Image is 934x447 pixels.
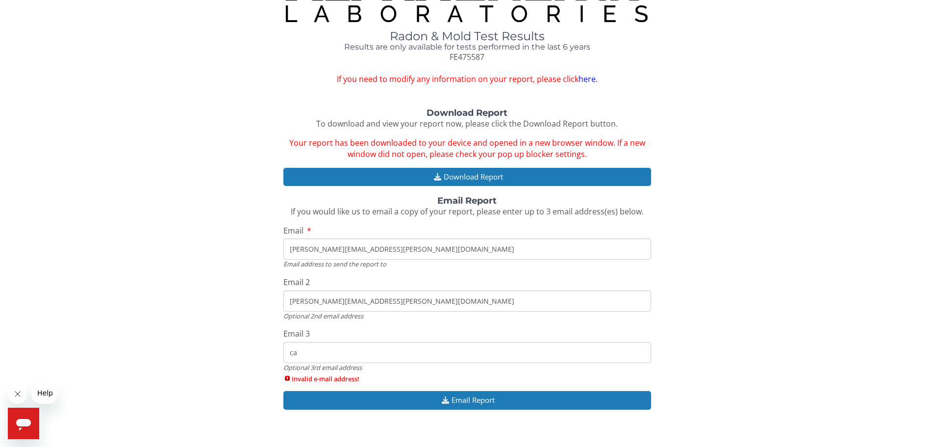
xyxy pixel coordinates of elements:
[283,260,651,268] div: Email address to send the report to
[283,374,651,383] span: Invalid e-mail address!
[283,328,310,339] span: Email 3
[283,277,310,288] span: Email 2
[283,74,651,85] span: If you need to modify any information on your report, please click
[283,43,651,52] h4: Results are only available for tests performed in the last 6 years
[579,74,598,84] a: here.
[8,384,27,404] iframe: Close message
[450,52,484,62] span: FE475587
[289,137,645,159] span: Your report has been downloaded to your device and opened in a new browser window. If a new windo...
[283,363,651,372] div: Optional 3rd email address
[427,107,507,118] strong: Download Report
[437,195,497,206] strong: Email Report
[283,225,303,236] span: Email
[31,382,57,404] iframe: Message from company
[8,408,39,439] iframe: Button to launch messaging window
[316,118,618,129] span: To download and view your report now, please click the Download Report button.
[283,391,651,409] button: Email Report
[283,312,651,320] div: Optional 2nd email address
[291,206,644,217] span: If you would like us to email a copy of your report, please enter up to 3 email address(es) below.
[283,30,651,43] h1: Radon & Mold Test Results
[283,168,651,186] button: Download Report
